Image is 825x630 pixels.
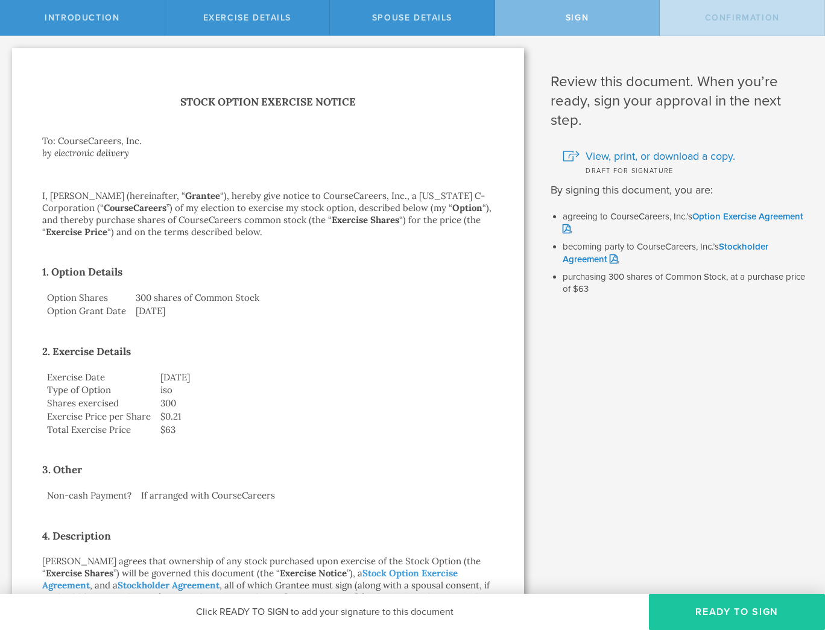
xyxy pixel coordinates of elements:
td: $0.21 [156,410,494,423]
li: agreeing to CourseCareers, Inc.’s , [563,210,807,235]
p: By signing this document, you are: [551,182,807,198]
a: Stock Option Exercise Agreement [42,567,458,591]
p: I, [PERSON_NAME] (hereinafter, “ “), hereby give notice to CourseCareers, Inc., a [US_STATE] C-Co... [42,190,494,238]
div: Draft for signature [563,164,807,176]
td: 300 [156,397,494,410]
span: View, print, or download a copy. [586,148,735,164]
td: Shares exercised [42,397,156,410]
button: Ready to Sign [649,594,825,630]
div: To: CourseCareers, Inc. [42,135,494,147]
strong: Grantee [185,190,220,201]
td: iso [156,383,494,397]
td: Total Exercise Price [42,423,156,436]
h2: 1. Option Details [42,262,494,282]
strong: Exercise Shares [46,567,113,579]
span: Exercise Details [203,13,291,23]
span: Introduction [45,13,119,23]
a: Stockholder Agreement [563,241,768,265]
td: Option Shares [42,291,131,304]
td: If arranged with CourseCareers [136,489,494,502]
td: $63 [156,423,494,436]
h2: 4. Description [42,526,494,546]
td: Non-cash Payment? [42,489,136,502]
a: Option Exercise Agreement [563,211,803,235]
i: by electronic delivery [42,147,129,159]
h1: Review this document. When you’re ready, sign your approval in the next step. [551,72,807,130]
li: becoming party to CourseCareers, Inc.’s , [563,241,807,265]
h1: Stock Option Exercise Notice [42,93,494,111]
span: Spouse Details [372,13,452,23]
td: Exercise Date [42,371,156,384]
td: [DATE] [156,371,494,384]
strong: Exercise Price [46,226,107,238]
td: Option Grant Date [42,304,131,318]
h2: 2. Exercise Details [42,342,494,361]
td: Exercise Price per Share [42,410,156,423]
strong: Option [452,202,482,213]
td: Type of Option [42,383,156,397]
span: Sign [566,13,589,23]
span: Confirmation [705,13,780,23]
li: purchasing 300 shares of Common Stock, at a purchase price of $63 [563,271,807,295]
td: 300 shares of Common Stock [131,291,494,304]
h2: 3. Other [42,460,494,479]
strong: Exercise Shares [332,214,399,225]
strong: CourseCareers [104,202,166,213]
a: Stockholder Agreement [118,579,220,591]
td: [DATE] [131,304,494,318]
strong: Exercise Notice [280,567,347,579]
